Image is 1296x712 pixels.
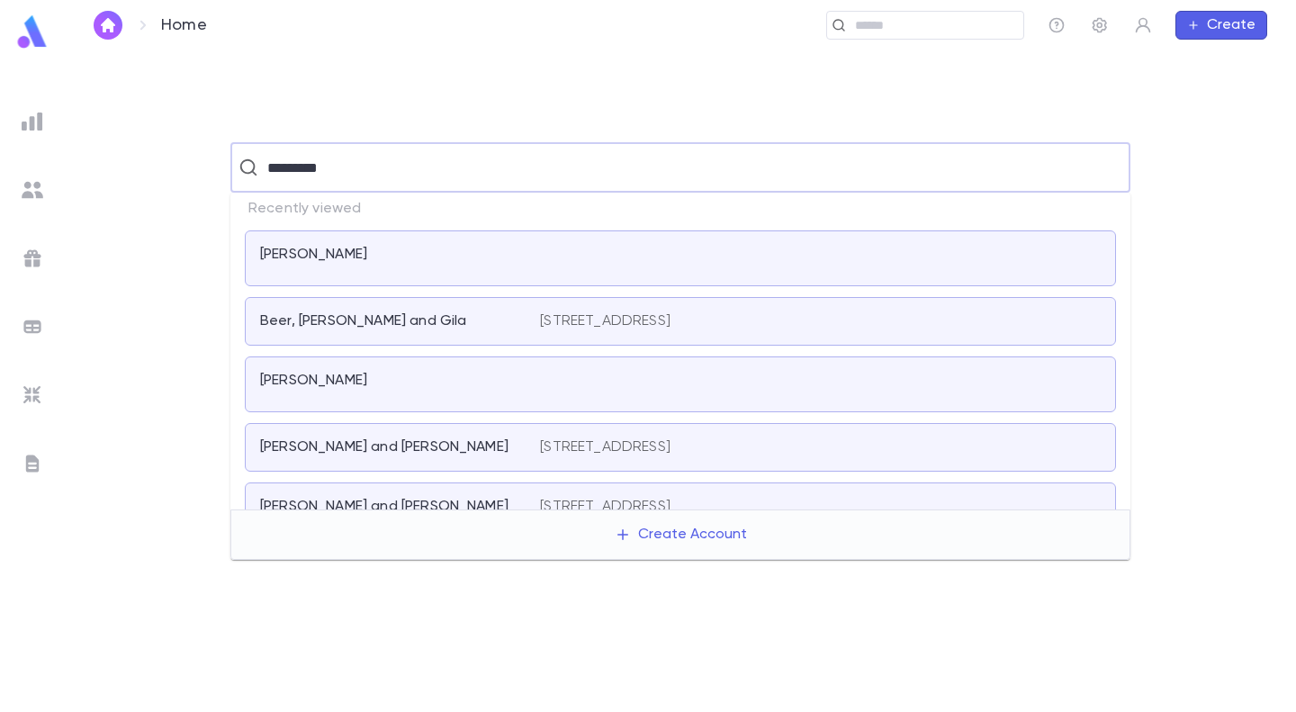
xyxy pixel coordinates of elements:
[22,384,43,406] img: imports_grey.530a8a0e642e233f2baf0ef88e8c9fcb.svg
[260,246,367,264] p: [PERSON_NAME]
[260,438,508,456] p: [PERSON_NAME] and [PERSON_NAME]
[260,372,367,390] p: [PERSON_NAME]
[97,18,119,32] img: home_white.a664292cf8c1dea59945f0da9f25487c.svg
[1175,11,1267,40] button: Create
[22,248,43,269] img: campaigns_grey.99e729a5f7ee94e3726e6486bddda8f1.svg
[230,193,1130,225] p: Recently viewed
[540,312,670,330] p: [STREET_ADDRESS]
[540,438,670,456] p: [STREET_ADDRESS]
[260,312,466,330] p: Beer, [PERSON_NAME] and Gila
[540,498,670,516] p: [STREET_ADDRESS]
[161,15,207,35] p: Home
[22,179,43,201] img: students_grey.60c7aba0da46da39d6d829b817ac14fc.svg
[22,453,43,474] img: letters_grey.7941b92b52307dd3b8a917253454ce1c.svg
[260,498,508,516] p: [PERSON_NAME] and [PERSON_NAME]
[22,316,43,338] img: batches_grey.339ca447c9d9533ef1741baa751efc33.svg
[22,111,43,132] img: reports_grey.c525e4749d1bce6a11f5fe2a8de1b229.svg
[14,14,50,50] img: logo
[600,518,761,552] button: Create Account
